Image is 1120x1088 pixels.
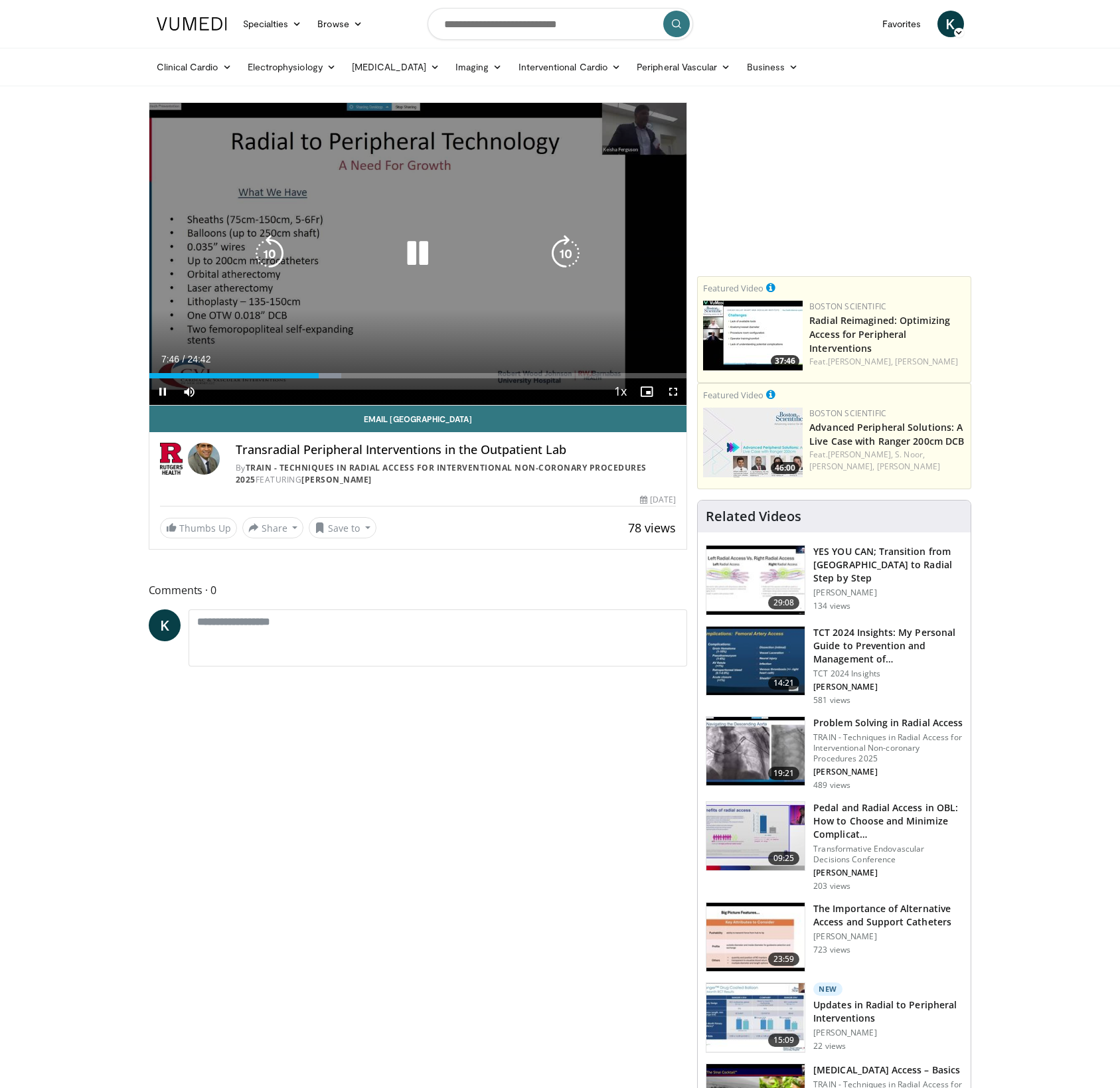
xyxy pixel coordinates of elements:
a: Radial Reimagined: Optimizing Access for Peripheral Interventions [809,314,950,354]
a: Clinical Cardio [149,54,240,80]
p: [PERSON_NAME] [813,868,963,878]
span: 15:09 [768,1034,800,1047]
a: 09:25 Pedal and Radial Access in OBL: How to Choose and Minimize Complicat… Transformative Endova... [706,801,963,892]
a: [PERSON_NAME] [895,356,958,367]
video-js: Video Player [149,103,687,406]
span: 09:25 [768,852,800,865]
a: Electrophysiology [240,54,344,80]
button: Fullscreen [660,378,686,405]
a: 14:21 TCT 2024 Insights: My Personal Guide to Prevention and Management of… TCT 2024 Insights [PE... [706,626,963,706]
p: [PERSON_NAME] [813,682,963,692]
p: [PERSON_NAME] [813,767,963,777]
a: 23:59 The Importance of Alternative Access and Support Catheters [PERSON_NAME] 723 views [706,902,963,972]
button: Playback Rate [607,378,633,405]
span: 24:42 [187,354,210,364]
a: Business [739,54,807,80]
span: / [183,354,185,364]
small: Featured Video [703,389,763,401]
a: Imaging [447,54,511,80]
h3: Pedal and Radial Access in OBL: How to Choose and Minimize Complicat… [813,801,963,841]
div: By FEATURING [236,462,676,486]
h3: Problem Solving in Radial Access [813,716,963,730]
p: 581 views [813,695,850,706]
p: [PERSON_NAME] [813,931,963,942]
img: VuMedi Logo [157,17,227,31]
span: 23:59 [768,953,800,966]
span: 78 views [628,520,676,536]
span: 14:21 [768,676,800,690]
a: K [937,11,964,37]
button: Pause [149,378,176,405]
a: Specialties [235,11,310,37]
span: 29:08 [768,596,800,609]
p: New [813,982,842,996]
div: Progress Bar [149,373,687,378]
img: Avatar [188,443,220,475]
a: 19:21 Problem Solving in Radial Access TRAIN - Techniques in Radial Access for Interventional Non... [706,716,963,791]
p: 134 views [813,601,850,611]
img: 11d5e21c-b623-4156-892f-d32325237bba.150x105_q85_crop-smart_upscale.jpg [706,717,805,786]
img: 74194be7-ea46-4463-b3f6-d5241959aea8.150x105_q85_crop-smart_upscale.jpg [706,983,805,1052]
a: 29:08 YES YOU CAN; Transition from [GEOGRAPHIC_DATA] to Radial Step by Step [PERSON_NAME] 134 views [706,545,963,615]
p: [PERSON_NAME] [813,1028,963,1038]
div: Feat. [809,356,965,368]
p: 723 views [813,945,850,955]
button: Mute [176,378,202,405]
button: Enable picture-in-picture mode [633,378,660,405]
a: [PERSON_NAME], [828,449,893,460]
a: Boston Scientific [809,301,886,312]
h3: Updates in Radial to Peripheral Interventions [813,998,963,1025]
p: TRAIN - Techniques in Radial Access for Interventional Non-coronary Procedures 2025 [813,732,963,764]
p: Transformative Endovascular Decisions Conference [813,844,963,865]
h3: TCT 2024 Insights: My Personal Guide to Prevention and Management of… [813,626,963,666]
span: 46:00 [771,462,799,474]
a: [PERSON_NAME] [301,474,372,485]
span: 19:21 [768,767,800,780]
p: TCT 2024 Insights [813,668,963,679]
img: ad24d5f8-8ddb-4480-be1f-86f92958c549.150x105_q85_crop-smart_upscale.jpg [706,627,805,696]
h3: YES YOU CAN; Transition from [GEOGRAPHIC_DATA] to Radial Step by Step [813,545,963,585]
img: 0e77d9e2-c3e9-4336-aba1-3a2cfcab58f3.150x105_q85_crop-smart_upscale.jpg [706,546,805,615]
a: [MEDICAL_DATA] [344,54,447,80]
h4: Related Videos [706,508,801,524]
span: 37:46 [771,355,799,367]
p: 22 views [813,1041,846,1051]
div: Feat. [809,449,965,473]
small: Featured Video [703,282,763,294]
img: TRAIN - Techniques in Radial Access for Interventional Non-coronary Procedures 2025 [160,443,183,475]
a: Favorites [874,11,929,37]
a: [PERSON_NAME], [809,461,874,472]
a: [PERSON_NAME], [828,356,893,367]
span: 7:46 [161,354,179,364]
img: af9da20d-90cf-472d-9687-4c089bf26c94.150x105_q85_crop-smart_upscale.jpg [703,408,803,477]
h3: The Importance of Alternative Access and Support Catheters [813,902,963,929]
iframe: Advertisement [735,102,934,268]
h3: [MEDICAL_DATA] Access – Basics [813,1063,963,1077]
button: Share [242,517,304,538]
button: Save to [309,517,376,538]
a: Peripheral Vascular [629,54,738,80]
p: 489 views [813,780,850,791]
a: Interventional Cardio [511,54,629,80]
a: Boston Scientific [809,408,886,419]
img: c038ed19-16d5-403f-b698-1d621e3d3fd1.150x105_q85_crop-smart_upscale.jpg [703,301,803,370]
a: Email [GEOGRAPHIC_DATA] [149,406,687,432]
img: f8652c5b-c572-4a33-ae7b-df5c3d852f87.150x105_q85_crop-smart_upscale.jpg [706,903,805,972]
a: 15:09 New Updates in Radial to Peripheral Interventions [PERSON_NAME] 22 views [706,982,963,1053]
span: Comments 0 [149,582,688,599]
a: [PERSON_NAME] [877,461,940,472]
a: Advanced Peripheral Solutions: A Live Case with Ranger 200cm DCB [809,421,964,447]
a: Thumbs Up [160,518,237,538]
div: [DATE] [640,494,676,506]
input: Search topics, interventions [428,8,693,40]
a: K [149,609,181,641]
img: b50f975a-815e-4aba-993c-e613c582ae5f.150x105_q85_crop-smart_upscale.jpg [706,802,805,871]
p: [PERSON_NAME] [813,587,963,598]
h4: Transradial Peripheral Interventions in the Outpatient Lab [236,443,676,457]
p: 203 views [813,881,850,892]
a: 37:46 [703,301,803,370]
a: S. Noor, [895,449,925,460]
a: 46:00 [703,408,803,477]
